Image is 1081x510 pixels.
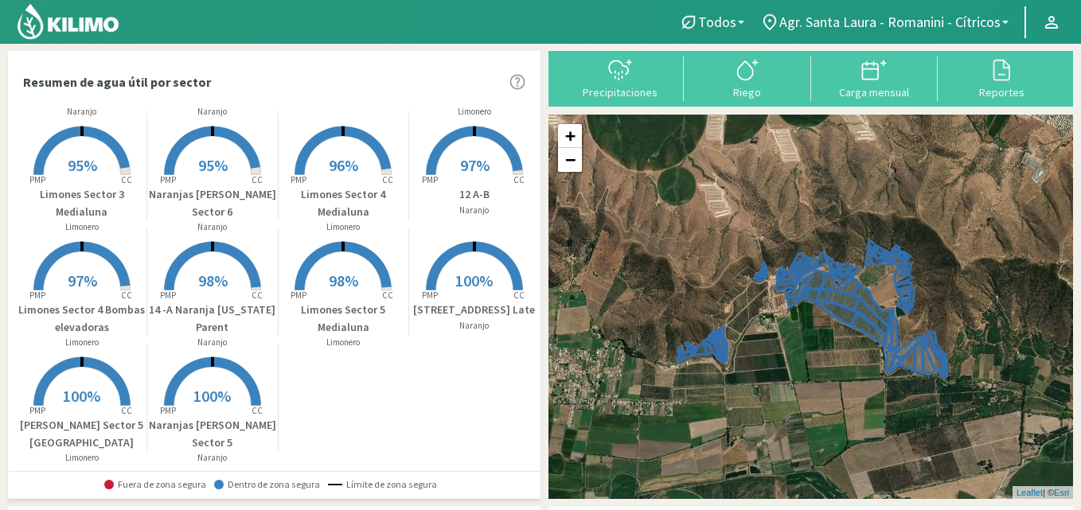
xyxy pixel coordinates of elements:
[214,479,320,490] span: Dentro de zona segura
[382,290,393,301] tspan: CC
[409,319,540,333] p: Naranjo
[561,87,679,98] div: Precipitaciones
[29,405,45,416] tspan: PMP
[147,186,277,220] p: Naranjas [PERSON_NAME] Sector 6
[328,479,437,490] span: Límite de zona segura
[279,186,408,220] p: Limones Sector 4 Medialuna
[252,174,263,185] tspan: CC
[1017,488,1043,497] a: Leaflet
[17,302,146,336] p: Limones Sector 4 Bombas elevadoras
[455,271,493,290] span: 100%
[1054,488,1069,497] a: Esri
[409,204,540,217] p: Naranjo
[147,417,277,451] p: Naranjas [PERSON_NAME] Sector 5
[279,220,408,234] p: Limonero
[779,14,1001,30] span: Agr. Santa Laura - Romanini - Cítricos
[422,290,438,301] tspan: PMP
[698,14,736,30] span: Todos
[513,290,525,301] tspan: CC
[252,405,263,416] tspan: CC
[16,2,120,41] img: Kilimo
[382,174,393,185] tspan: CC
[689,87,806,98] div: Riego
[17,417,146,451] p: [PERSON_NAME] Sector 5 [GEOGRAPHIC_DATA]
[29,290,45,301] tspan: PMP
[104,479,206,490] span: Fuera de zona segura
[147,105,277,119] p: Naranjo
[329,155,358,175] span: 96%
[198,155,228,175] span: 95%
[558,148,582,172] a: Zoom out
[68,155,97,175] span: 95%
[409,105,540,119] p: Limonero
[121,290,132,301] tspan: CC
[556,56,684,99] button: Precipitaciones
[422,174,438,185] tspan: PMP
[252,290,263,301] tspan: CC
[193,386,231,406] span: 100%
[291,290,306,301] tspan: PMP
[409,186,540,203] p: 12 A-B
[68,271,97,290] span: 97%
[17,186,146,220] p: Limones Sector 3 Medialuna
[558,124,582,148] a: Zoom in
[160,290,176,301] tspan: PMP
[460,155,490,175] span: 97%
[23,72,211,91] p: Resumen de agua útil por sector
[279,302,408,336] p: Limones Sector 5 Medialuna
[811,56,939,99] button: Carga mensual
[684,56,811,99] button: Riego
[198,271,228,290] span: 98%
[942,87,1060,98] div: Reportes
[513,174,525,185] tspan: CC
[160,174,176,185] tspan: PMP
[29,174,45,185] tspan: PMP
[279,336,408,349] p: Limonero
[291,174,306,185] tspan: PMP
[63,386,100,406] span: 100%
[147,220,277,234] p: Naranjo
[17,451,146,465] p: Limonero
[147,302,277,336] p: 14 -A Naranja [US_STATE] Parent
[17,336,146,349] p: Limonero
[816,87,934,98] div: Carga mensual
[121,174,132,185] tspan: CC
[1013,486,1073,500] div: | ©
[17,220,146,234] p: Limonero
[17,105,146,119] p: Naranjo
[147,451,277,465] p: Naranjo
[409,302,540,318] p: [STREET_ADDRESS] Late
[938,56,1065,99] button: Reportes
[147,336,277,349] p: Naranjo
[121,405,132,416] tspan: CC
[160,405,176,416] tspan: PMP
[329,271,358,290] span: 98%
